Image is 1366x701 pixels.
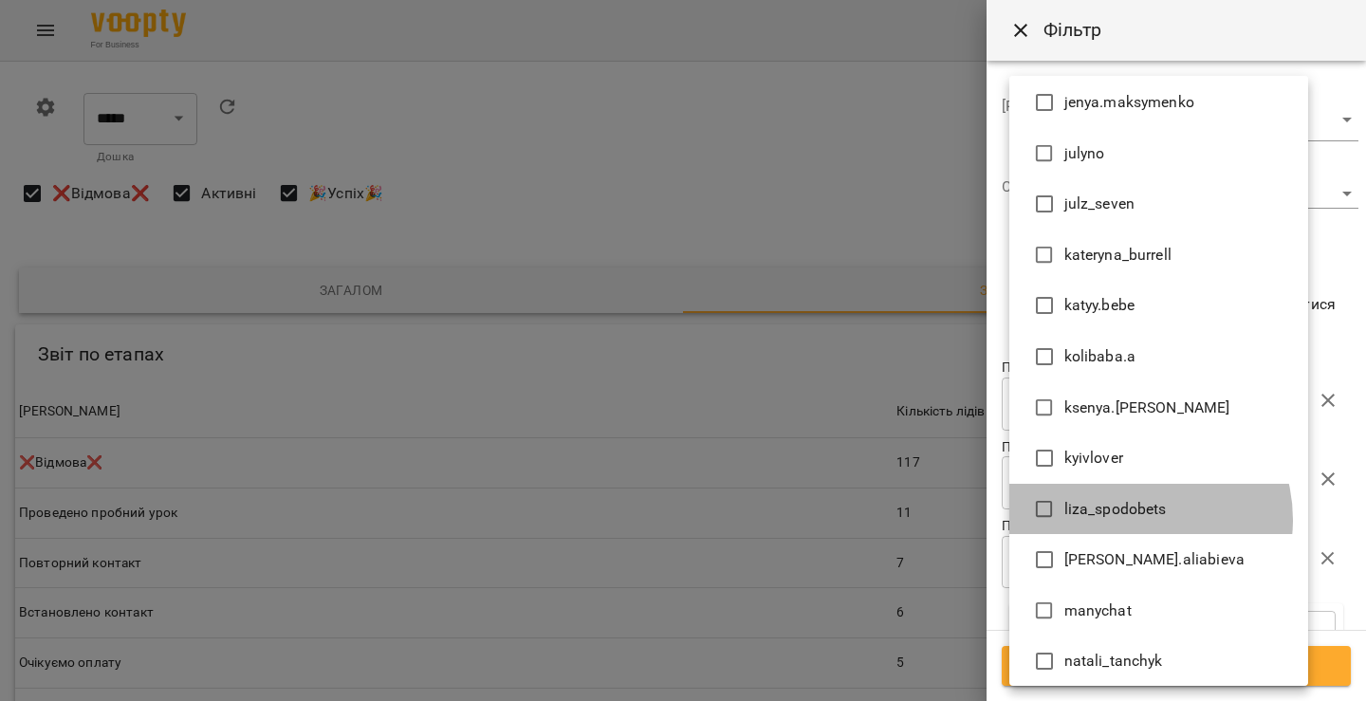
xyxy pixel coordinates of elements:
[1064,294,1135,317] span: katyy.bebe
[1064,447,1123,470] span: kyivlover
[1064,345,1135,368] span: kolibaba.a
[1064,397,1230,419] span: ksenya.[PERSON_NAME]
[1064,600,1132,622] span: manychat
[1064,142,1105,165] span: julyno
[1064,244,1172,267] span: kateryna_burrell
[1064,91,1194,114] span: jenya.maksymenko
[1064,498,1167,521] span: liza_spodobets
[1064,650,1163,673] span: natali_tanchyk
[1064,548,1245,571] span: [PERSON_NAME].aliabieva
[1064,193,1135,215] span: julz_seven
